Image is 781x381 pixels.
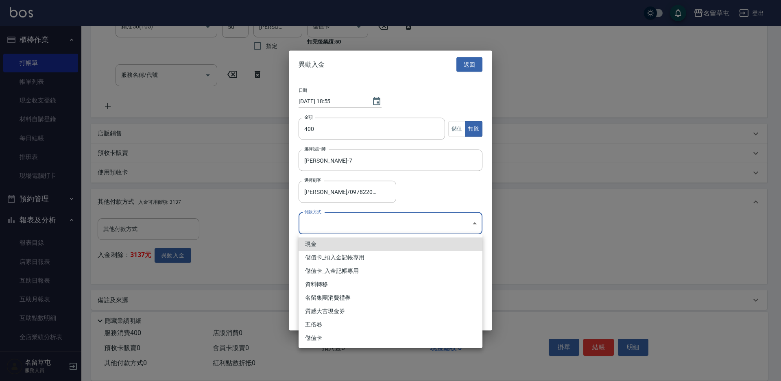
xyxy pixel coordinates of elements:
li: 資料轉移 [299,278,482,291]
li: 儲值卡 [299,331,482,345]
li: 質感大吉現金券 [299,305,482,318]
li: 五倍卷 [299,318,482,331]
li: 儲值卡_入金記帳專用 [299,264,482,278]
li: 名留集團消費禮券 [299,291,482,305]
li: 現金 [299,237,482,251]
li: 儲值卡_扣入金記帳專用 [299,251,482,264]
